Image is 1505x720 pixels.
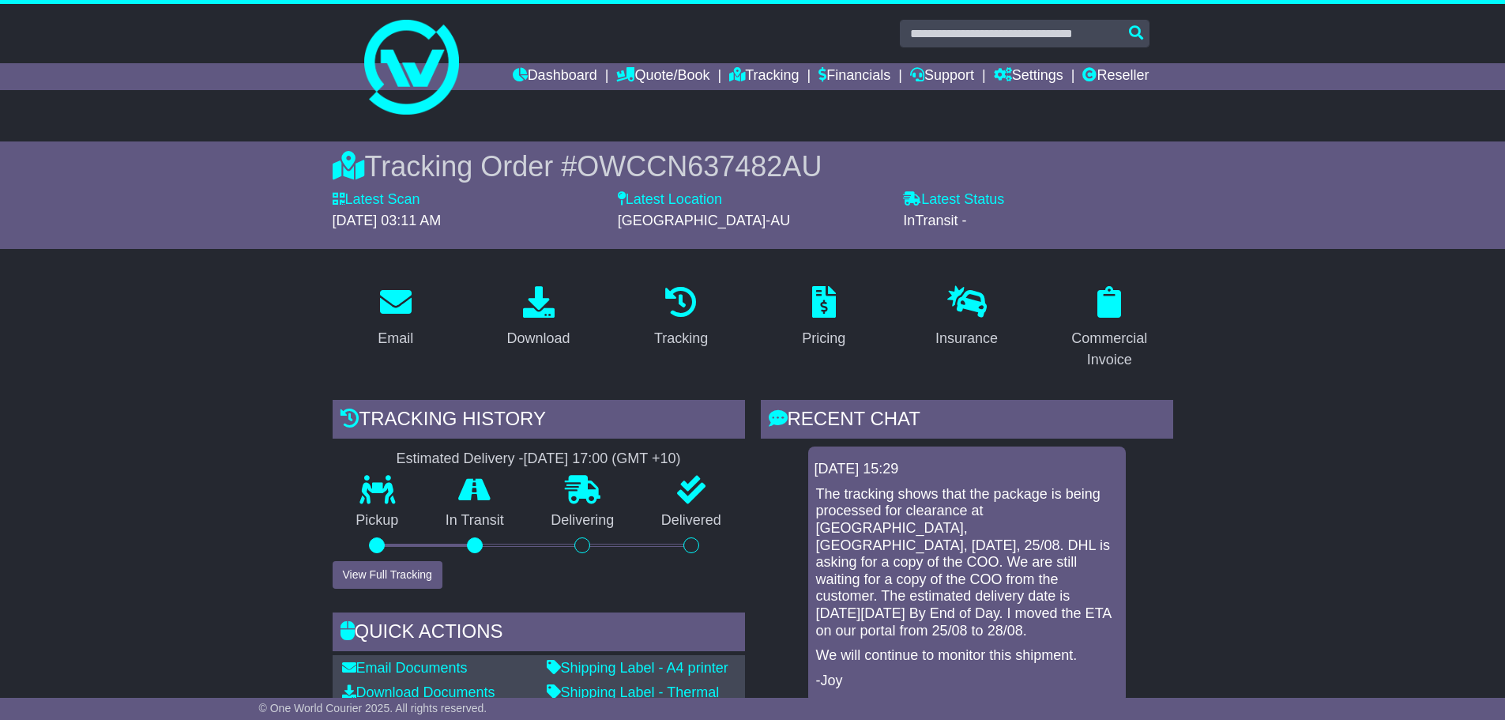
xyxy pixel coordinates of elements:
div: Tracking history [333,400,745,443]
p: Pickup [333,512,423,530]
div: [DATE] 15:29 [815,461,1119,478]
div: Quick Actions [333,613,745,655]
div: Estimated Delivery - [333,450,745,468]
a: Quote/Book [616,63,709,90]
a: Pricing [792,281,856,355]
p: -Joy [816,673,1118,690]
div: Email [378,328,413,349]
div: [DATE] 17:00 (GMT +10) [524,450,681,468]
label: Latest Status [903,191,1004,209]
p: We will continue to monitor this shipment. [816,647,1118,665]
span: OWCCN637482AU [577,150,822,183]
p: In Transit [422,512,528,530]
a: Tracking [729,63,799,90]
label: Latest Scan [333,191,420,209]
span: [GEOGRAPHIC_DATA]-AU [618,213,790,228]
a: Insurance [925,281,1008,355]
span: [DATE] 03:11 AM [333,213,442,228]
div: Tracking [654,328,708,349]
div: Commercial Invoice [1056,328,1163,371]
a: Reseller [1082,63,1149,90]
a: Settings [994,63,1063,90]
a: Tracking [644,281,718,355]
div: Download [506,328,570,349]
a: Download [496,281,580,355]
div: Insurance [935,328,998,349]
div: Pricing [802,328,845,349]
a: Commercial Invoice [1046,281,1173,376]
div: Tracking Order # [333,149,1173,183]
span: © One World Courier 2025. All rights reserved. [259,702,487,714]
p: Delivered [638,512,745,530]
a: Email [367,281,423,355]
a: Shipping Label - A4 printer [547,660,728,676]
p: Delivering [528,512,638,530]
a: Email Documents [342,660,468,676]
a: Financials [818,63,890,90]
div: RECENT CHAT [761,400,1173,443]
button: View Full Tracking [333,561,442,589]
a: Shipping Label - Thermal printer [547,684,720,718]
a: Dashboard [513,63,597,90]
p: The tracking shows that the package is being processed for clearance at [GEOGRAPHIC_DATA], [GEOGR... [816,486,1118,639]
a: Support [910,63,974,90]
label: Latest Location [618,191,722,209]
span: InTransit - [903,213,966,228]
a: Download Documents [342,684,495,700]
